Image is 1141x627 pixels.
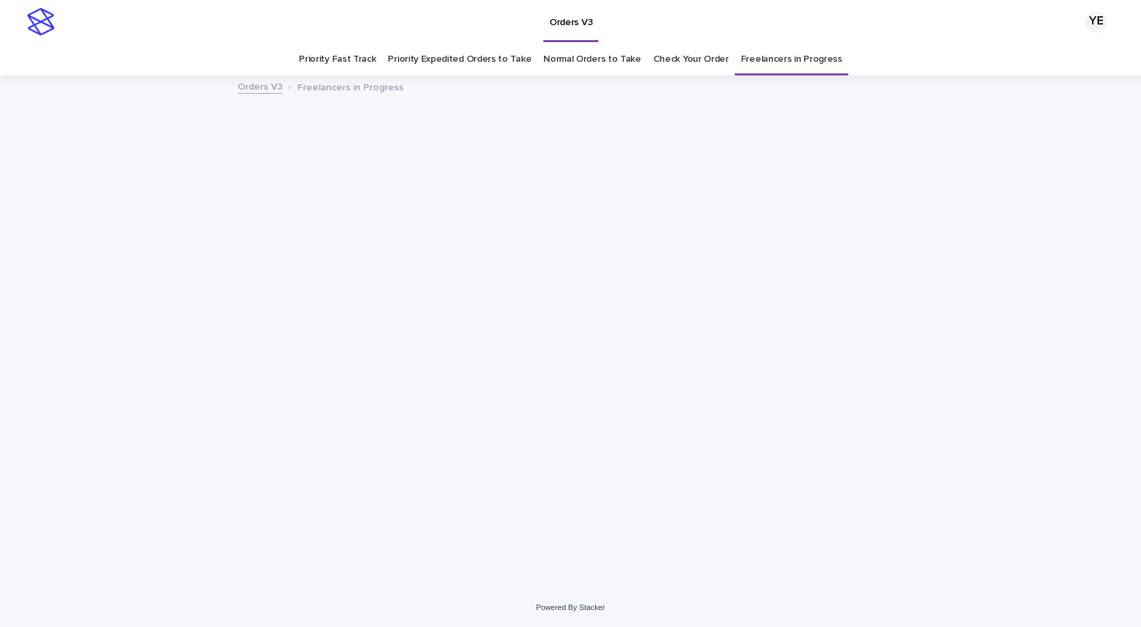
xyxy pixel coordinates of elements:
[1085,11,1107,33] div: YE
[299,43,376,75] a: Priority Fast Track
[297,79,403,94] p: Freelancers in Progress
[536,603,604,611] a: Powered By Stacker
[543,43,641,75] a: Normal Orders to Take
[238,78,283,94] a: Orders V3
[653,43,729,75] a: Check Your Order
[27,8,54,35] img: stacker-logo-s-only.png
[741,43,842,75] a: Freelancers in Progress
[388,43,531,75] a: Priority Expedited Orders to Take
